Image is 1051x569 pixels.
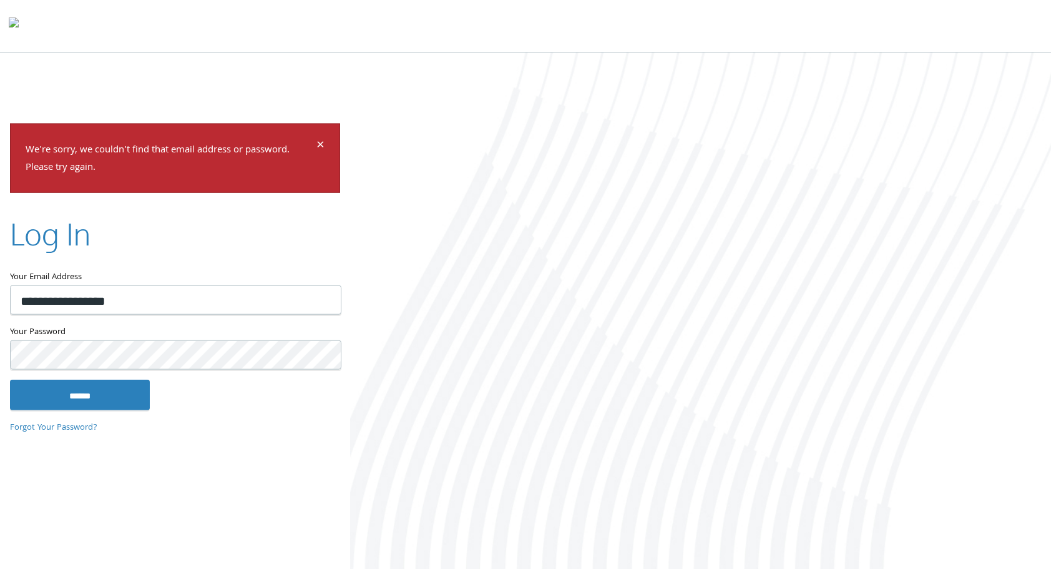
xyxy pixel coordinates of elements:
[10,420,97,434] a: Forgot Your Password?
[316,139,325,154] button: Dismiss alert
[10,325,340,340] label: Your Password
[9,13,19,38] img: todyl-logo-dark.svg
[10,213,90,255] h2: Log In
[26,141,315,177] p: We're sorry, we couldn't find that email address or password. Please try again.
[316,134,325,158] span: ×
